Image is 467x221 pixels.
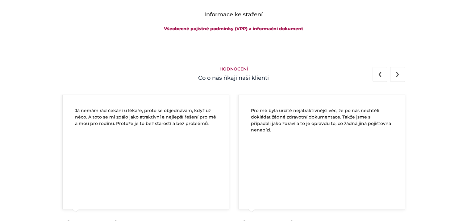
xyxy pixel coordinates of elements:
[396,66,399,81] span: Next
[62,66,405,72] h5: Hodnocení
[62,10,405,19] h4: Informace ke stažení
[251,107,392,133] p: Pro mě byla určitě nejatraktivnější věc, že po nás nechtěli dokládat žádné zdravotní dokumentace....
[75,107,216,127] p: Já nemám rád čekání u lékaře, proto se objednávám, když už něco. A toto se mi zdálo jako atraktiv...
[164,26,303,31] a: Všeobecné pojistné podmínky (VPP) a informační dokument
[378,66,382,81] span: Previous
[62,74,405,82] h4: Co o nás říkají naši klienti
